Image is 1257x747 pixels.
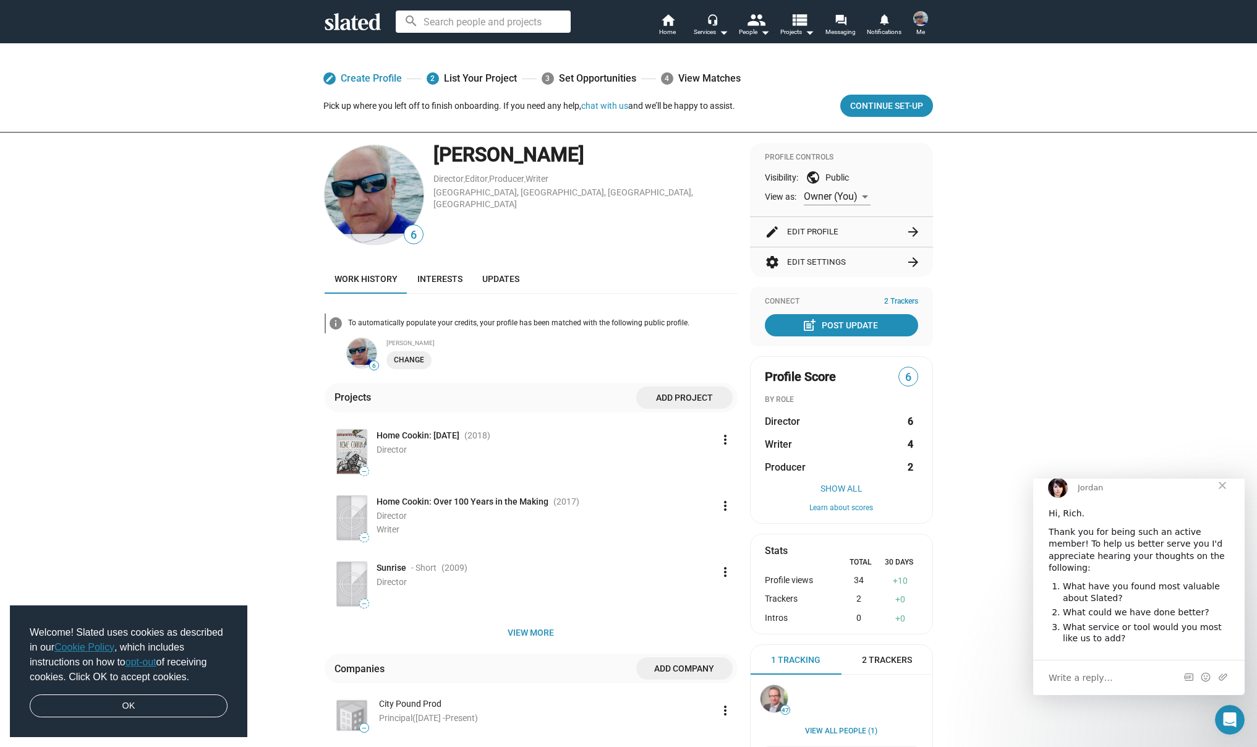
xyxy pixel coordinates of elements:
[790,11,807,28] mat-icon: view_list
[825,25,856,40] span: Messaging
[780,25,814,40] span: Projects
[347,338,377,368] img: undefined
[765,224,780,239] mat-icon: edit
[396,11,571,33] input: Search people and projects
[417,274,462,284] span: Interests
[776,12,819,40] button: Projects
[867,25,901,40] span: Notifications
[323,67,402,90] a: Create Profile
[718,498,733,513] mat-icon: more_vert
[880,558,918,568] div: 30 Days
[386,351,432,369] button: Change
[646,12,689,40] a: Home
[765,503,918,513] button: Learn about scores
[10,605,247,738] div: cookieconsent
[412,713,478,723] span: ([DATE] - )
[908,438,913,451] strong: 4
[30,694,228,718] a: dismiss cookie message
[819,12,863,40] a: Messaging
[433,142,738,168] div: [PERSON_NAME]
[718,432,733,447] mat-icon: more_vert
[325,145,424,244] img: Rich Allen
[835,14,846,25] mat-icon: forum
[906,255,921,270] mat-icon: arrow_forward
[893,576,898,586] span: +
[15,48,196,96] div: Thank you for being such an active member! To help us better serve you I'd appreciate hearing you...
[842,558,880,568] div: Total
[733,12,776,40] button: People
[878,13,890,25] mat-icon: notifications
[882,613,918,625] div: 0
[913,11,928,26] img: Rich Allen
[781,707,790,714] span: 47
[765,575,835,587] div: Profile views
[804,190,858,202] span: Owner (You)
[771,654,820,666] span: 1 Tracking
[661,72,673,85] span: 4
[806,170,820,185] mat-icon: public
[427,67,517,90] a: 2List Your Project
[757,25,772,40] mat-icon: arrow_drop_down
[765,544,788,557] mat-card-title: Stats
[30,128,196,140] li: What could we have done better?
[739,25,770,40] div: People
[765,594,835,605] div: Trackers
[404,227,423,244] span: 6
[325,74,334,83] mat-icon: edit
[850,95,923,117] span: Continue Set-up
[542,67,636,90] div: Set Opportunities
[1215,705,1245,735] iframe: Intercom live chat
[1033,479,1245,695] iframe: Intercom live chat message
[906,224,921,239] mat-icon: arrow_forward
[407,264,472,294] a: Interests
[765,314,918,336] button: Post Update
[377,430,459,442] span: Home Cookin: [DATE]
[802,318,817,333] mat-icon: post_add
[328,316,343,331] mat-icon: info
[489,174,524,184] a: Producer
[765,613,835,625] div: Intros
[394,354,424,367] span: Change
[884,297,918,307] span: 2 Trackers
[15,29,196,41] div: Hi, Rich.
[126,657,156,667] a: opt-out
[765,369,836,385] span: Profile Score
[765,255,780,270] mat-icon: settings
[661,67,741,90] div: View Matches
[325,621,738,644] button: View more
[433,174,464,184] a: Director
[899,369,918,386] span: 6
[15,191,80,207] span: Write a reply…
[659,25,676,40] span: Home
[337,701,367,730] img: City Pound Prod
[765,395,918,405] div: BY ROLE
[805,727,877,736] a: View all People (1)
[636,657,733,680] button: Add Company
[835,613,882,625] div: 0
[765,484,918,493] button: Show All
[862,654,912,666] span: 2 Trackers
[337,562,367,606] img: Poster: Sunrise
[377,577,407,587] span: Director
[334,274,398,284] span: Work history
[370,362,378,370] span: 6
[377,445,407,455] span: Director
[379,713,412,723] span: Principal
[337,496,367,540] img: Poster: Home Cookin: Over 100 Years in the Making
[30,625,228,685] span: Welcome! Slated uses cookies as described in our , which includes instructions on how to of recei...
[908,415,913,428] strong: 6
[765,170,918,185] div: Visibility: Public
[377,511,407,521] span: Director
[636,386,733,409] button: Add project
[524,176,526,183] span: ,
[916,25,925,40] span: Me
[441,562,467,574] span: (2009 )
[716,25,731,40] mat-icon: arrow_drop_down
[882,594,918,605] div: 0
[553,496,579,508] span: (2017 )
[707,14,718,25] mat-icon: headset_mic
[694,25,728,40] div: Services
[427,72,439,85] span: 2
[765,247,918,277] button: Edit Settings
[360,725,369,732] span: —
